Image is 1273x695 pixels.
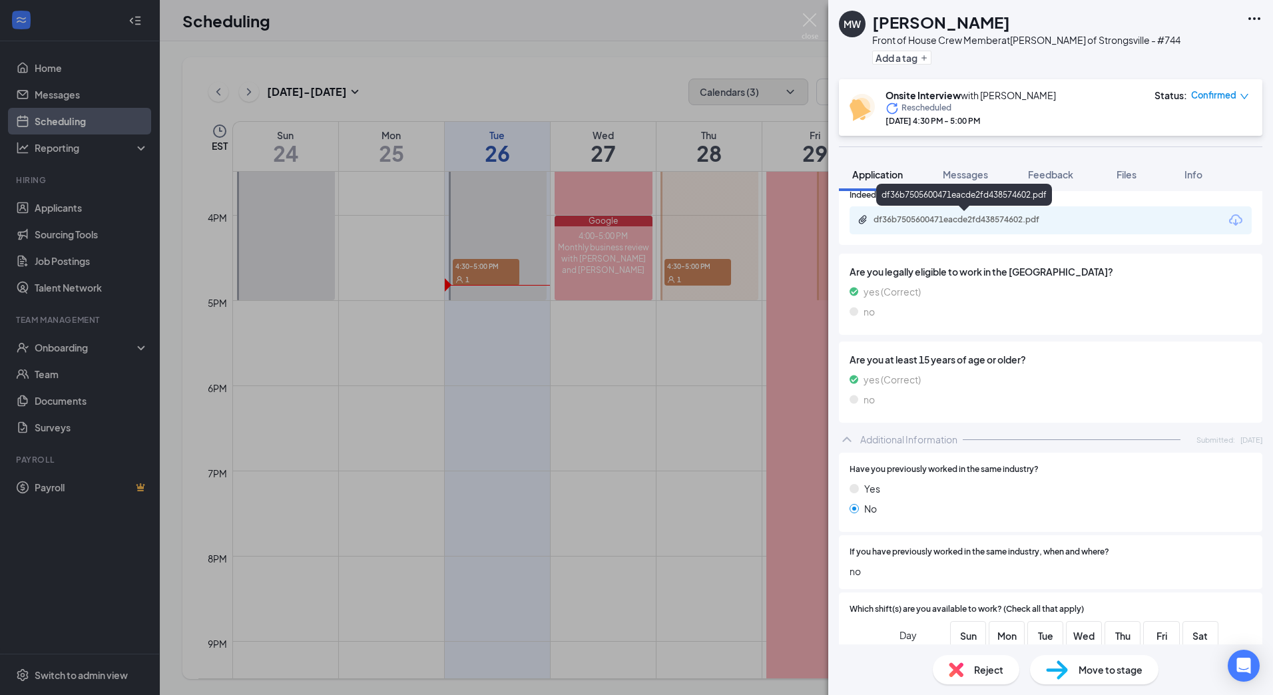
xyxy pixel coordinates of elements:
[874,214,1060,225] div: df36b7505600471eacde2fd438574602.pdf
[860,433,957,446] div: Additional Information
[850,603,1084,616] span: Which shift(s) are you available to work? (Check all that apply)
[1184,168,1202,180] span: Info
[850,564,1252,579] span: no
[899,628,917,642] span: Day
[858,214,1073,227] a: Paperclipdf36b7505600471eacde2fd438574602.pdf
[886,89,961,101] b: Onsite Interview
[864,372,921,387] span: yes (Correct)
[872,33,1180,47] div: Front of House Crew Member at [PERSON_NAME] of Strongsville - #744
[1072,628,1096,643] span: Wed
[872,11,1010,33] h1: [PERSON_NAME]
[943,168,988,180] span: Messages
[956,628,980,643] span: Sun
[1117,168,1137,180] span: Files
[1228,650,1260,682] div: Open Intercom Messenger
[864,501,877,516] span: No
[995,628,1019,643] span: Mon
[1154,89,1187,102] div: Status :
[1079,662,1143,677] span: Move to stage
[850,189,908,202] span: Indeed Resume
[864,392,875,407] span: no
[858,214,868,225] svg: Paperclip
[844,17,861,31] div: MW
[886,102,899,115] svg: Loading
[1028,168,1073,180] span: Feedback
[1191,89,1236,102] span: Confirmed
[839,431,855,447] svg: ChevronUp
[886,89,1056,102] div: with [PERSON_NAME]
[901,102,951,115] span: Rescheduled
[864,304,875,319] span: no
[850,546,1109,559] span: If you have previously worked in the same industry, when and where?
[876,184,1052,206] div: df36b7505600471eacde2fd438574602.pdf
[1188,628,1212,643] span: Sat
[864,284,921,299] span: yes (Correct)
[850,264,1252,279] span: Are you legally eligible to work in the [GEOGRAPHIC_DATA]?
[1228,212,1244,228] svg: Download
[1196,434,1235,445] span: Submitted:
[1246,11,1262,27] svg: Ellipses
[1240,434,1262,445] span: [DATE]
[920,54,928,62] svg: Plus
[1240,92,1249,101] span: down
[1150,628,1174,643] span: Fri
[850,463,1039,476] span: Have you previously worked in the same industry?
[872,51,931,65] button: PlusAdd a tag
[850,352,1252,367] span: Are you at least 15 years of age or older?
[1033,628,1057,643] span: Tue
[886,115,1056,126] div: [DATE] 4:30 PM - 5:00 PM
[974,662,1003,677] span: Reject
[852,168,903,180] span: Application
[864,481,880,496] span: Yes
[1111,628,1135,643] span: Thu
